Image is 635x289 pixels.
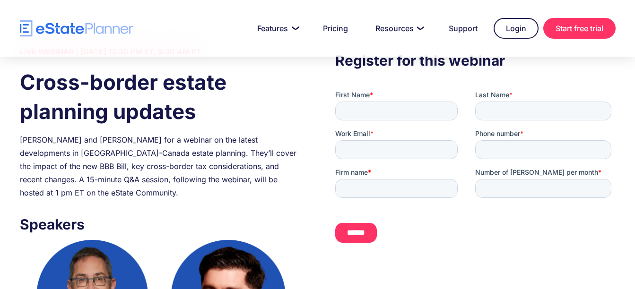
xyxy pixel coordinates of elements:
div: [PERSON_NAME] and [PERSON_NAME] for a webinar on the latest developments in [GEOGRAPHIC_DATA]-Can... [20,133,300,199]
a: home [20,20,133,37]
a: Pricing [312,19,359,38]
a: Features [246,19,307,38]
h1: Cross-border estate planning updates [20,68,300,126]
iframe: Form 0 [335,90,615,251]
a: Support [437,19,489,38]
a: Resources [364,19,433,38]
a: Login [494,18,539,39]
h3: Register for this webinar [335,50,615,71]
a: Start free trial [543,18,616,39]
h3: Speakers [20,213,300,235]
